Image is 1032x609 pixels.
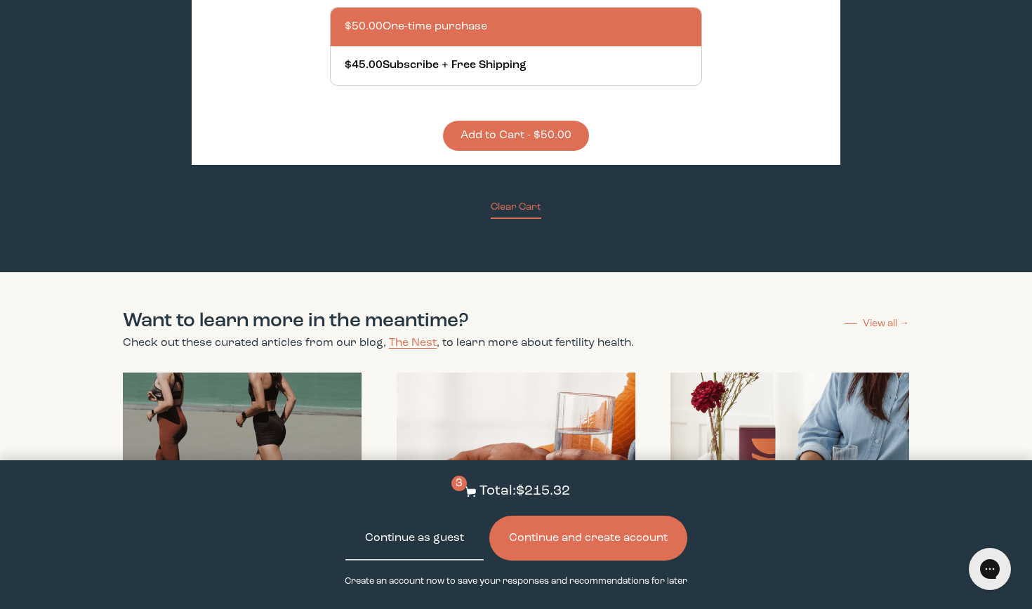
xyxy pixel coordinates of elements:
[962,543,1018,595] iframe: Gorgias live chat messenger
[443,121,589,151] button: Add to Cart - $50.00
[389,337,437,349] a: The Nest
[123,335,634,352] p: Check out these curated articles from our blog, , to learn more about fertility health.
[479,481,570,502] p: Total: $215.32
[451,476,467,491] span: 3
[397,373,635,548] img: Can you take a prenatal even if you're not pregnant?
[489,516,687,561] button: Continue and create account
[345,575,687,588] p: Create an account now to save your responses and recommendations for later
[845,316,909,330] a: View all →
[491,200,541,219] button: Clear Cart
[123,307,634,335] h2: Want to learn more in the meantime?
[123,373,362,548] img: How to prep for IVF with tips from an ND
[345,516,484,561] button: Continue as guest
